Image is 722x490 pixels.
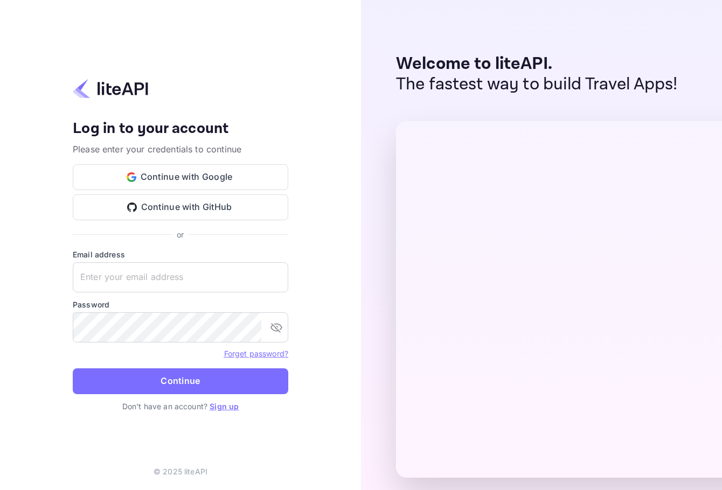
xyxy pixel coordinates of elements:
[73,368,288,394] button: Continue
[73,401,288,412] p: Don't have an account?
[210,402,239,411] a: Sign up
[73,164,288,190] button: Continue with Google
[396,54,678,74] p: Welcome to liteAPI.
[73,143,288,156] p: Please enter your credentials to continue
[73,262,288,292] input: Enter your email address
[73,78,148,99] img: liteapi
[224,349,288,358] a: Forget password?
[73,120,288,138] h4: Log in to your account
[177,229,184,240] p: or
[73,249,288,260] label: Email address
[224,348,288,359] a: Forget password?
[73,299,288,310] label: Password
[73,194,288,220] button: Continue with GitHub
[266,317,287,338] button: toggle password visibility
[396,74,678,95] p: The fastest way to build Travel Apps!
[154,466,207,477] p: © 2025 liteAPI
